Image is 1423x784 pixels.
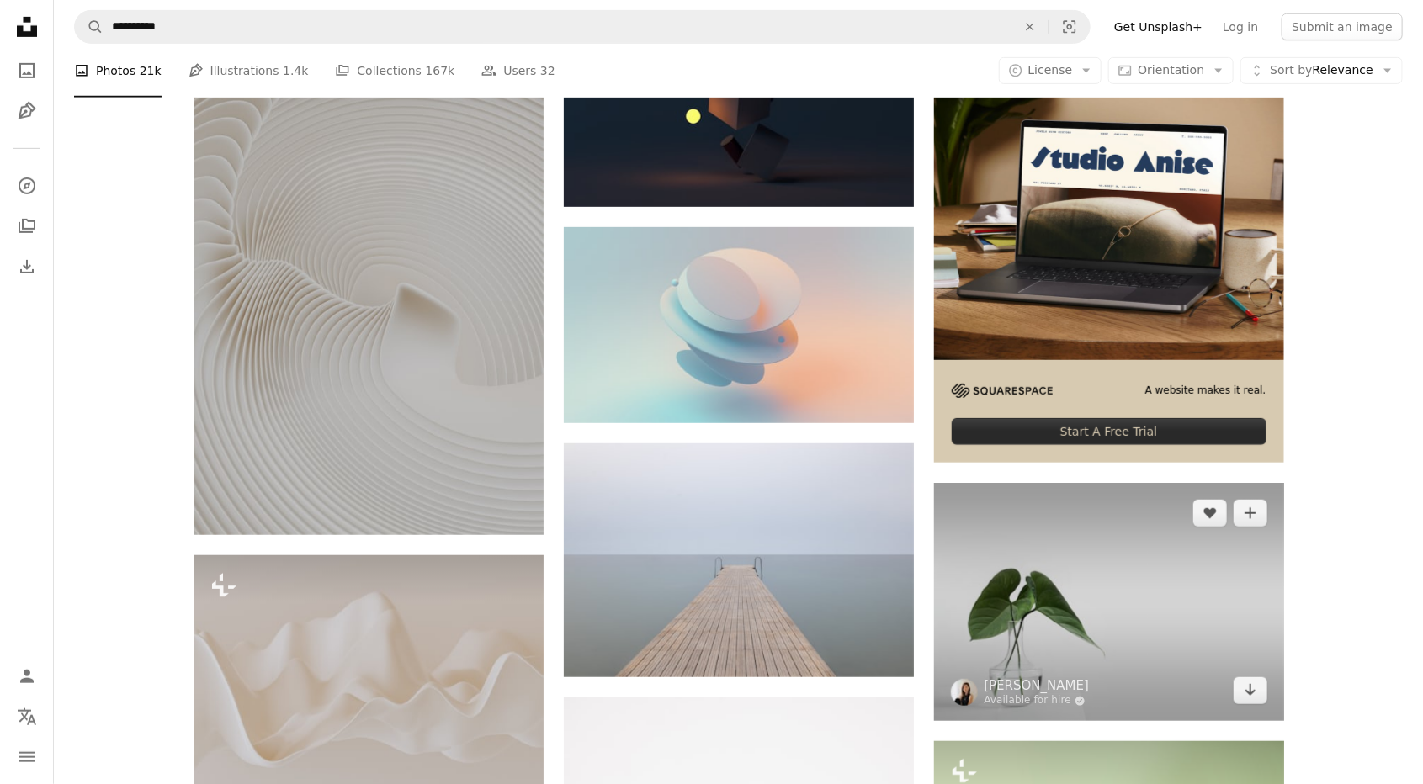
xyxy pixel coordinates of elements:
[10,169,44,203] a: Explore
[1049,11,1090,43] button: Visual search
[564,227,914,424] img: blue and white round illustration
[951,679,978,706] img: Go to Sarah Dorweiler's profile
[1193,500,1227,527] button: Like
[1270,62,1373,79] span: Relevance
[10,660,44,693] a: Log in / Sign up
[194,264,544,279] a: a white circular object with a white background
[335,44,454,98] a: Collections 167k
[1270,63,1312,77] span: Sort by
[10,10,44,47] a: Home — Unsplash
[934,10,1284,464] a: A website makes it real.Start A Free Trial
[10,250,44,283] a: Download History
[10,94,44,128] a: Illustrations
[934,594,1284,609] a: green leafed plant on clear glass vase filled with water
[1011,11,1049,43] button: Clear
[1240,57,1403,84] button: Sort byRelevance
[1282,13,1403,40] button: Submit an image
[1028,63,1073,77] span: License
[75,11,104,43] button: Search Unsplash
[10,700,44,734] button: Language
[425,61,454,80] span: 167k
[540,61,555,80] span: 32
[481,44,555,98] a: Users 32
[564,552,914,567] a: brown wooden dock with cloudy sky
[564,100,914,115] a: brown cardboard box with yellow light
[1213,13,1268,40] a: Log in
[188,44,309,98] a: Illustrations 1.4k
[952,384,1053,398] img: file-1705255347840-230a6ab5bca9image
[1104,13,1213,40] a: Get Unsplash+
[934,10,1284,360] img: file-1705123271268-c3eaf6a79b21image
[999,57,1102,84] button: License
[985,677,1090,694] a: [PERSON_NAME]
[1234,677,1267,704] a: Download
[564,443,914,676] img: brown wooden dock with cloudy sky
[10,209,44,243] a: Collections
[985,694,1090,707] a: Available for hire
[74,10,1091,44] form: Find visuals sitewide
[283,61,308,80] span: 1.4k
[934,483,1284,721] img: green leafed plant on clear glass vase filled with water
[1138,63,1204,77] span: Orientation
[564,10,914,207] img: brown cardboard box with yellow light
[194,10,544,535] img: a white circular object with a white background
[952,418,1266,445] div: Start A Free Trial
[1145,384,1266,398] span: A website makes it real.
[564,317,914,332] a: blue and white round illustration
[1108,57,1234,84] button: Orientation
[10,54,44,87] a: Photos
[10,740,44,774] button: Menu
[1234,500,1267,527] button: Add to Collection
[194,664,544,679] a: a white background with a wavy design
